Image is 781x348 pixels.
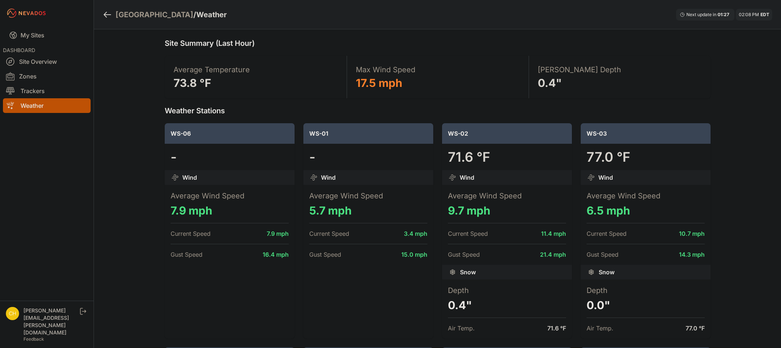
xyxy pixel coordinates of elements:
[3,98,91,113] a: Weather
[718,12,731,18] div: 01 : 27
[739,12,759,17] span: 02:08 PM
[165,106,711,116] h2: Weather Stations
[538,65,621,74] span: [PERSON_NAME] Depth
[309,150,427,164] dd: -
[3,47,35,53] span: DASHBOARD
[171,150,289,164] dd: -
[686,324,705,333] dd: 77.0 °F
[760,12,769,17] span: EDT
[679,229,705,238] dd: 10.7 mph
[404,229,427,238] dd: 3.4 mph
[171,250,202,259] dt: Gust Speed
[448,324,475,333] dt: Air Temp.
[165,38,711,48] h2: Site Summary (Last Hour)
[587,298,705,312] dd: 0.0"
[3,69,91,84] a: Zones
[401,250,427,259] dd: 15.0 mph
[448,204,566,217] dd: 9.7 mph
[686,12,716,17] span: Next update in
[540,250,566,259] dd: 21.4 mph
[321,173,336,182] span: Wind
[6,7,47,19] img: Nevados
[309,204,427,217] dd: 5.7 mph
[599,268,614,276] span: Snow
[263,250,289,259] dd: 16.4 mph
[182,173,197,182] span: Wind
[587,150,705,164] dd: 77.0 °F
[460,173,474,182] span: Wind
[196,10,227,20] h3: Weather
[448,150,566,164] dd: 71.6 °F
[171,229,211,238] dt: Current Speed
[171,204,289,217] dd: 7.9 mph
[587,250,618,259] dt: Gust Speed
[448,229,488,238] dt: Current Speed
[356,76,402,89] span: 17.5 mph
[171,191,289,201] dt: Average Wind Speed
[116,10,193,20] a: [GEOGRAPHIC_DATA]
[23,307,79,336] div: [PERSON_NAME][EMAIL_ADDRESS][PERSON_NAME][DOMAIN_NAME]
[448,285,566,296] dt: Depth
[23,336,44,342] a: Feedback
[460,268,476,276] span: Snow
[103,5,227,24] nav: Breadcrumb
[587,285,705,296] dt: Depth
[538,76,562,89] span: 0.4"
[3,26,91,44] a: My Sites
[165,123,295,144] div: WS-06
[587,191,705,201] dt: Average Wind Speed
[541,229,566,238] dd: 11.4 mph
[581,123,711,144] div: WS-03
[193,10,196,20] span: /
[174,65,250,74] span: Average Temperature
[174,76,211,89] span: 73.8 °F
[598,173,613,182] span: Wind
[267,229,289,238] dd: 7.9 mph
[448,298,566,312] dd: 0.4"
[309,191,427,201] dt: Average Wind Speed
[303,123,433,144] div: WS-01
[587,204,705,217] dd: 6.5 mph
[6,307,19,320] img: chris.young@nevados.solar
[587,229,627,238] dt: Current Speed
[309,229,349,238] dt: Current Speed
[442,123,572,144] div: WS-02
[679,250,705,259] dd: 14.3 mph
[309,250,341,259] dt: Gust Speed
[547,324,566,333] dd: 71.6 °F
[3,84,91,98] a: Trackers
[587,324,613,333] dt: Air Temp.
[356,65,415,74] span: Max Wind Speed
[448,250,480,259] dt: Gust Speed
[3,54,91,69] a: Site Overview
[448,191,566,201] dt: Average Wind Speed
